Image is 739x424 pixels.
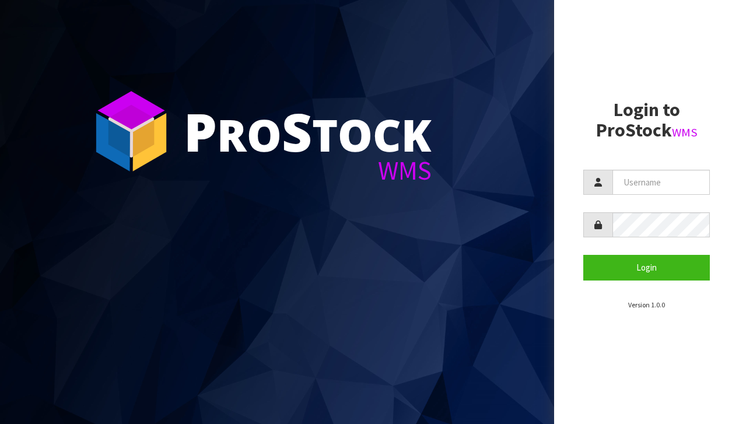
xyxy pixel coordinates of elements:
[583,100,710,141] h2: Login to ProStock
[628,300,665,309] small: Version 1.0.0
[672,125,698,140] small: WMS
[282,96,312,167] span: S
[612,170,710,195] input: Username
[87,87,175,175] img: ProStock Cube
[184,105,432,157] div: ro tock
[583,255,710,280] button: Login
[184,96,217,167] span: P
[184,157,432,184] div: WMS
